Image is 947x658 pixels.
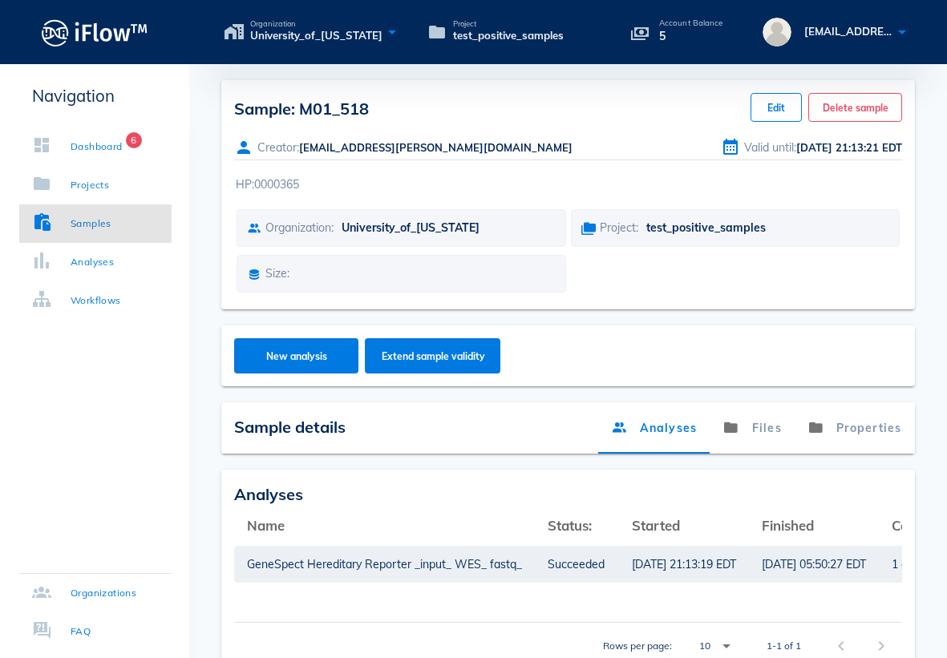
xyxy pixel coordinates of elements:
div: Analyses [71,254,114,270]
span: Started [632,517,680,534]
a: 1 credits [892,546,936,583]
span: Finished [762,517,814,534]
img: avatar.16069ca8.svg [763,18,791,46]
span: [DATE] 21:13:21 EDT [796,141,902,154]
span: Valid until: [744,140,796,155]
iframe: Drift Widget Chat Controller [867,578,928,639]
a: GeneSpect Hereditary Reporter _input_ WES_ fastq_ [247,546,522,583]
span: University_of_[US_STATE] [342,220,480,235]
div: 1-1 of 1 [767,639,801,653]
span: Organization: [265,220,334,235]
span: Name [247,517,285,534]
th: Name: Not sorted. Activate to sort ascending. [234,507,535,545]
span: Size: [265,266,289,281]
button: Extend sample validity [365,338,500,373]
span: Cost [892,517,920,534]
i: arrow_drop_down [717,636,736,656]
span: test_positive_samples [646,220,766,235]
div: Organizations [71,585,136,601]
p: Navigation [19,83,172,108]
p: 5 [659,27,723,45]
span: Creator: [257,140,299,155]
span: Project [453,20,564,28]
span: Organization [250,20,382,28]
p: Account Balance [659,19,723,27]
th: Status:: Not sorted. Activate to sort ascending. [535,507,619,545]
span: Delete sample [822,102,888,114]
div: Projects [71,177,109,193]
a: Analyses [598,402,710,454]
span: University_of_[US_STATE] [250,28,382,44]
span: New analysis [250,350,343,362]
button: Delete sample [808,93,902,122]
span: Sample: M01_518 [234,99,369,119]
span: Extend sample validity [381,350,485,362]
span: Sample details [234,417,346,437]
span: Badge [126,132,142,148]
span: Status: [548,517,592,534]
button: Edit [751,93,802,122]
span: test_positive_samples [453,28,564,44]
div: HP:0000365 [236,160,902,205]
div: Workflows [71,293,121,309]
a: [DATE] 21:13:19 EDT [632,546,736,583]
span: [EMAIL_ADDRESS][PERSON_NAME][DOMAIN_NAME] [299,141,573,154]
a: Properties [795,402,915,454]
div: FAQ [71,624,91,640]
button: New analysis [234,338,358,373]
th: Started: Not sorted. Activate to sort ascending. [619,507,749,545]
a: Files [710,402,795,454]
th: Finished: Not sorted. Activate to sort ascending. [749,507,879,545]
a: [DATE] 05:50:27 EDT [762,546,866,583]
div: Analyses [234,482,902,507]
div: Samples [71,216,111,232]
span: Edit [764,102,788,114]
div: Dashboard [71,139,123,155]
span: Project: [600,220,638,235]
a: Succeeded [548,546,606,583]
div: 10 [699,639,710,653]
